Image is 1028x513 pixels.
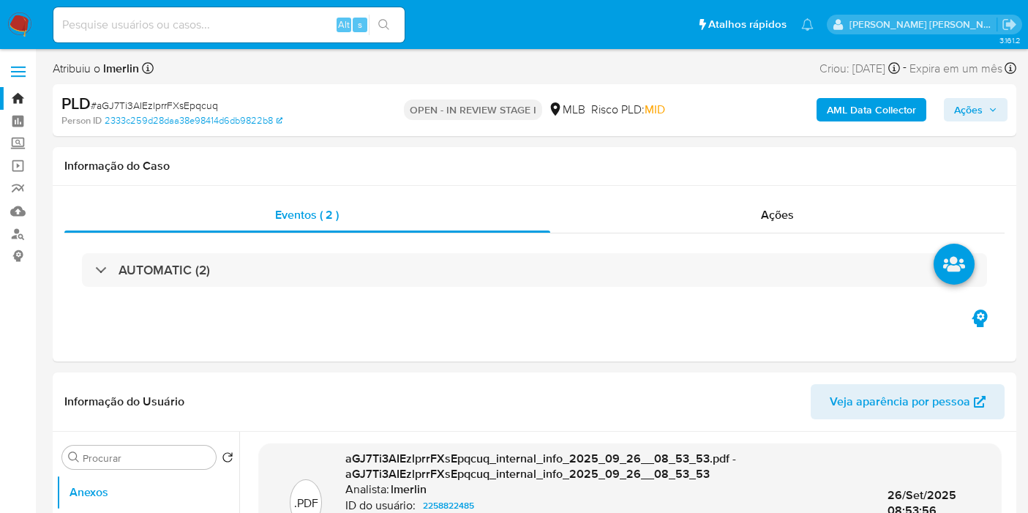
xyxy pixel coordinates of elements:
[119,262,210,278] h3: AUTOMATIC (2)
[903,59,907,78] span: -
[708,17,787,32] span: Atalhos rápidos
[391,482,427,497] h6: lmerlin
[827,98,916,121] b: AML Data Collector
[358,18,362,31] span: s
[645,101,665,118] span: MID
[345,498,416,513] p: ID do usuário:
[1002,17,1017,32] a: Sair
[909,61,1002,77] span: Expira em um mês
[294,495,318,512] p: .PDF
[548,102,585,118] div: MLB
[105,114,282,127] a: 2333c259d28daa38e98414d6db9822b8
[61,91,91,115] b: PLD
[830,384,970,419] span: Veja aparência por pessoa
[761,206,794,223] span: Ações
[82,253,987,287] div: AUTOMATIC (2)
[817,98,926,121] button: AML Data Collector
[811,384,1005,419] button: Veja aparência por pessoa
[91,98,218,113] span: # aGJ7Ti3AIEzlprrFXsEpqcuq
[53,15,405,34] input: Pesquise usuários ou casos...
[83,452,210,465] input: Procurar
[56,475,239,510] button: Anexos
[222,452,233,468] button: Retornar ao pedido padrão
[944,98,1008,121] button: Ações
[345,482,389,497] p: Analista:
[338,18,350,31] span: Alt
[404,100,542,120] p: OPEN - IN REVIEW STAGE I
[68,452,80,463] button: Procurar
[64,394,184,409] h1: Informação do Usuário
[369,15,399,35] button: search-icon
[591,102,665,118] span: Risco PLD:
[100,60,139,77] b: lmerlin
[61,114,102,127] b: Person ID
[345,450,736,483] span: aGJ7Ti3AIEzlprrFXsEpqcuq_internal_info_2025_09_26__08_53_53.pdf - aGJ7Ti3AIEzlprrFXsEpqcuq_intern...
[275,206,339,223] span: Eventos ( 2 )
[819,59,900,78] div: Criou: [DATE]
[64,159,1005,173] h1: Informação do Caso
[53,61,139,77] span: Atribuiu o
[801,18,814,31] a: Notificações
[849,18,997,31] p: leticia.merlin@mercadolivre.com
[954,98,983,121] span: Ações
